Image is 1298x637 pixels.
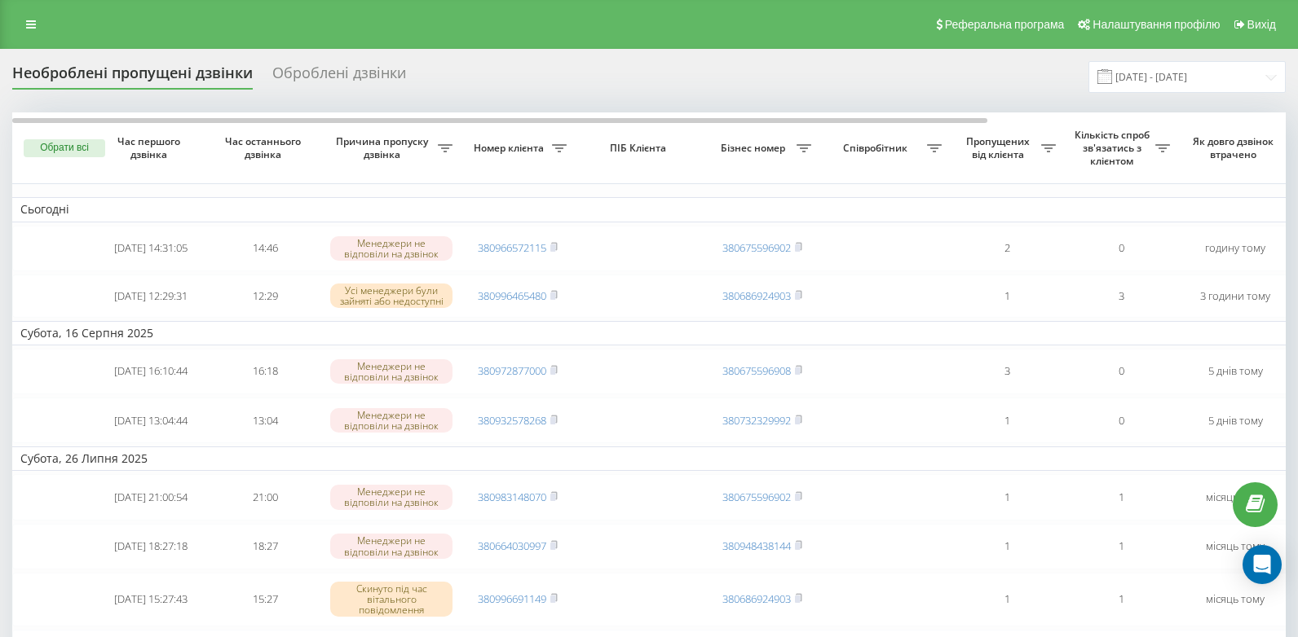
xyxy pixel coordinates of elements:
[1064,474,1178,520] td: 1
[722,591,791,606] a: 380686924903
[1247,18,1276,31] span: Вихід
[828,142,927,155] span: Співробітник
[1178,226,1292,271] td: годину тому
[1178,275,1292,318] td: 3 години тому
[107,135,195,160] span: Час першого дзвінка
[722,490,791,504] a: 380675596902
[330,534,453,558] div: Менеджери не відповіли на дзвінок
[94,573,208,626] td: [DATE] 15:27:43
[94,349,208,394] td: [DATE] 16:10:44
[722,363,791,378] a: 380675596908
[208,349,322,394] td: 16:18
[1064,275,1178,318] td: 3
[330,359,453,384] div: Менеджери не відповіли на дзвінок
[208,226,322,271] td: 14:46
[208,398,322,443] td: 13:04
[94,398,208,443] td: [DATE] 13:04:44
[478,591,546,606] a: 380996691149
[330,236,453,261] div: Менеджери не відповіли на дзвінок
[950,524,1064,569] td: 1
[1178,398,1292,443] td: 5 днів тому
[208,524,322,569] td: 18:27
[469,142,552,155] span: Номер клієнта
[950,474,1064,520] td: 1
[722,538,791,553] a: 380948438144
[330,485,453,509] div: Менеджери не відповіли на дзвінок
[722,413,791,428] a: 380732329992
[208,275,322,318] td: 12:29
[722,288,791,303] a: 380686924903
[12,64,253,90] div: Необроблені пропущені дзвінки
[950,349,1064,394] td: 3
[1064,398,1178,443] td: 0
[24,139,105,157] button: Обрати всі
[713,142,797,155] span: Бізнес номер
[1178,474,1292,520] td: місяць тому
[1064,573,1178,626] td: 1
[950,398,1064,443] td: 1
[94,474,208,520] td: [DATE] 21:00:54
[958,135,1041,160] span: Пропущених від клієнта
[950,226,1064,271] td: 2
[950,573,1064,626] td: 1
[1191,135,1279,160] span: Як довго дзвінок втрачено
[478,363,546,378] a: 380972877000
[1064,226,1178,271] td: 0
[1064,524,1178,569] td: 1
[1072,129,1155,167] span: Кількість спроб зв'язатись з клієнтом
[1178,524,1292,569] td: місяць тому
[330,408,453,433] div: Менеджери не відповіли на дзвінок
[722,240,791,255] a: 380675596902
[208,474,322,520] td: 21:00
[1178,573,1292,626] td: місяць тому
[1064,349,1178,394] td: 0
[94,275,208,318] td: [DATE] 12:29:31
[478,240,546,255] a: 380966572115
[1093,18,1220,31] span: Налаштування профілю
[950,275,1064,318] td: 1
[478,490,546,504] a: 380983148070
[589,142,691,155] span: ПІБ Клієнта
[94,226,208,271] td: [DATE] 14:31:05
[272,64,406,90] div: Оброблені дзвінки
[330,283,453,308] div: Усі менеджери були зайняті або недоступні
[208,573,322,626] td: 15:27
[1178,349,1292,394] td: 5 днів тому
[94,524,208,569] td: [DATE] 18:27:18
[1243,545,1282,584] div: Open Intercom Messenger
[478,538,546,553] a: 380664030997
[330,135,438,160] span: Причина пропуску дзвінка
[945,18,1065,31] span: Реферальна програма
[478,288,546,303] a: 380996465480
[221,135,309,160] span: Час останнього дзвінка
[330,582,453,617] div: Скинуто під час вітального повідомлення
[478,413,546,428] a: 380932578268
